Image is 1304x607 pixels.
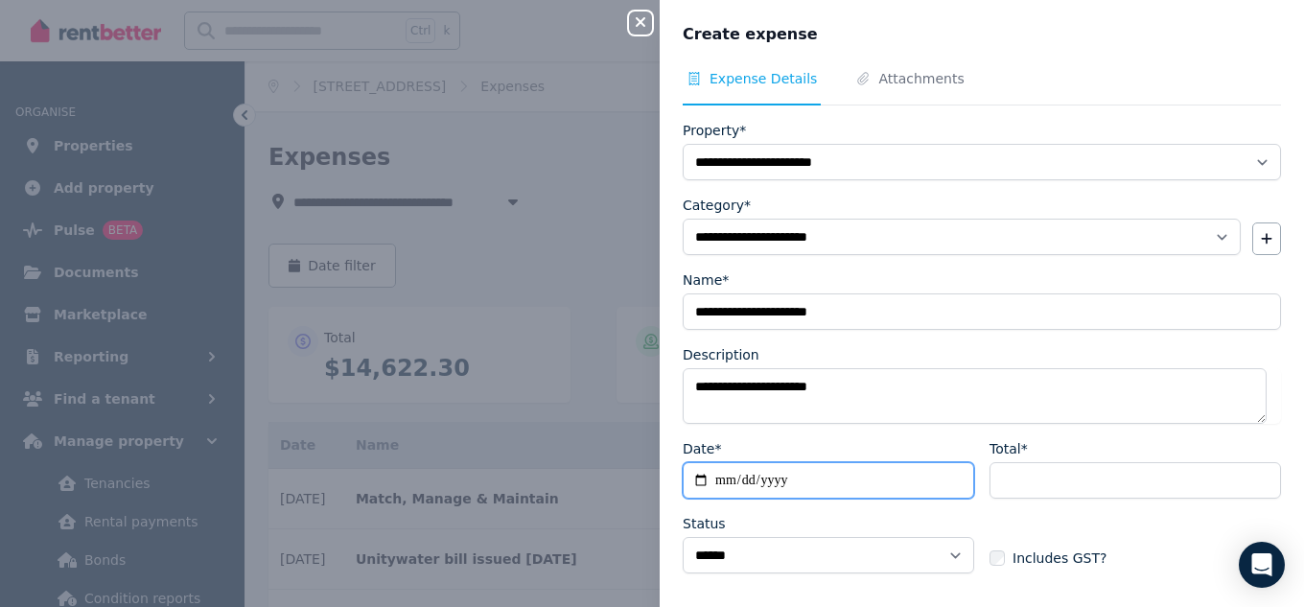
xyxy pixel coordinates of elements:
[990,550,1005,566] input: Includes GST?
[683,270,729,290] label: Name*
[710,69,817,88] span: Expense Details
[1013,549,1106,568] span: Includes GST?
[683,196,751,215] label: Category*
[683,121,746,140] label: Property*
[878,69,964,88] span: Attachments
[683,439,721,458] label: Date*
[683,23,818,46] span: Create expense
[990,439,1028,458] label: Total*
[1239,542,1285,588] div: Open Intercom Messenger
[683,345,759,364] label: Description
[683,69,1281,105] nav: Tabs
[683,514,726,533] label: Status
